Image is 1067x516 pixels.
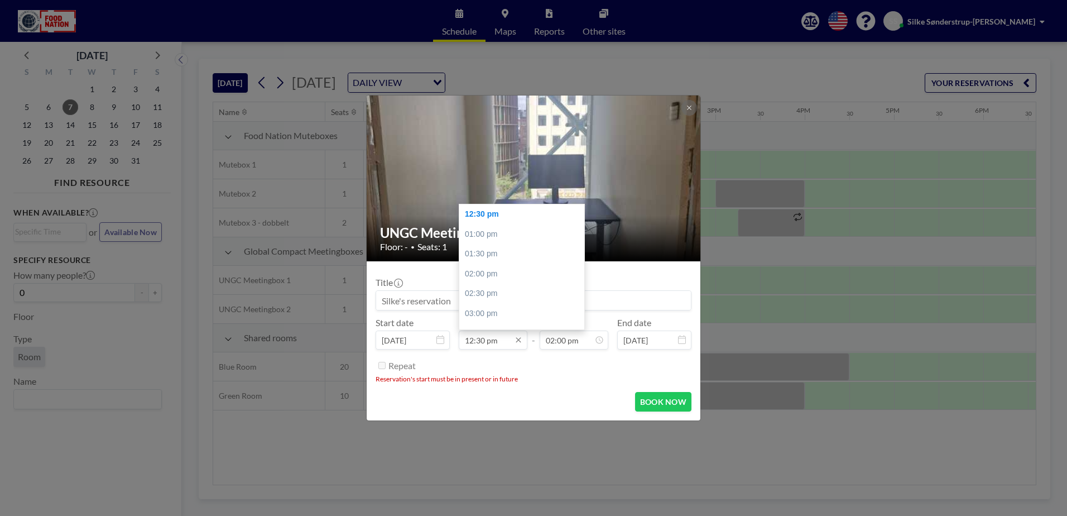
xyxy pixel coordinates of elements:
[459,304,590,324] div: 03:00 pm
[459,324,590,344] div: 03:30 pm
[376,277,402,288] label: Title
[380,241,408,252] span: Floor: -
[459,224,590,245] div: 01:00 pm
[376,317,414,328] label: Start date
[388,360,416,371] label: Repeat
[459,264,590,284] div: 02:00 pm
[459,284,590,304] div: 02:30 pm
[617,317,651,328] label: End date
[417,241,447,252] span: Seats: 1
[459,204,590,224] div: 12:30 pm
[635,392,691,412] button: BOOK NOW
[411,243,415,251] span: •
[380,224,688,241] h2: UNGC Meetingbox 1
[532,321,535,346] span: -
[376,291,691,310] input: Silke's reservation
[459,244,590,264] div: 01:30 pm
[376,375,691,383] li: Reservation's start must be in present or in future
